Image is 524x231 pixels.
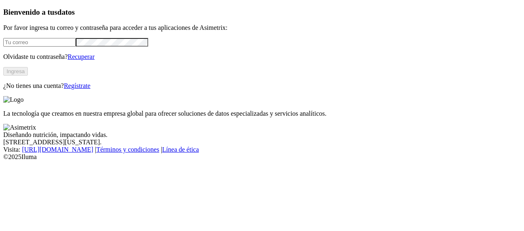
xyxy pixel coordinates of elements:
a: Recuperar [68,53,95,60]
div: Diseñando nutrición, impactando vidas. [3,131,521,139]
img: Logo [3,96,24,103]
a: Línea de ética [162,146,199,153]
div: Visita : | | [3,146,521,153]
p: Por favor ingresa tu correo y contraseña para acceder a tus aplicaciones de Asimetrix: [3,24,521,31]
div: [STREET_ADDRESS][US_STATE]. [3,139,521,146]
a: [URL][DOMAIN_NAME] [22,146,93,153]
button: Ingresa [3,67,28,76]
a: Términos y condiciones [96,146,159,153]
div: © 2025 Iluma [3,153,521,161]
h3: Bienvenido a tus [3,8,521,17]
p: ¿No tienes una cuenta? [3,82,521,90]
img: Asimetrix [3,124,36,131]
a: Regístrate [64,82,90,89]
span: datos [57,8,75,16]
p: Olvidaste tu contraseña? [3,53,521,61]
input: Tu correo [3,38,76,47]
p: La tecnología que creamos en nuestra empresa global para ofrecer soluciones de datos especializad... [3,110,521,117]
